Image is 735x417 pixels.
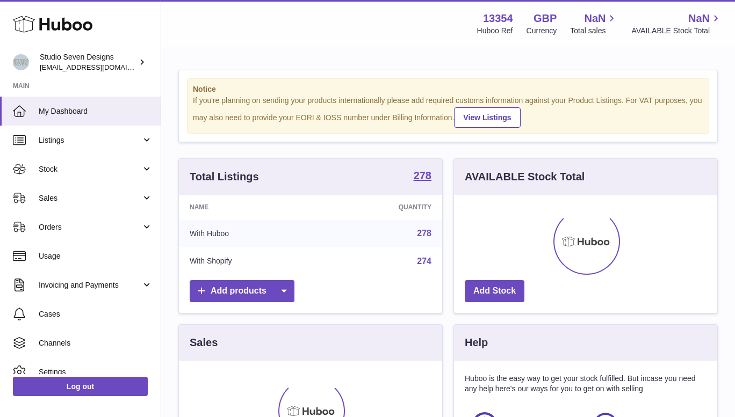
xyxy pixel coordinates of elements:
span: Listings [39,135,141,145]
span: Orders [39,222,141,232]
span: Sales [39,193,141,203]
span: Usage [39,251,153,261]
a: Add products [190,280,294,302]
td: With Huboo [179,220,321,247]
div: If you're planning on sending your products internationally please add required customs informati... [193,96,703,128]
a: 278 [417,229,431,238]
strong: GBP [534,11,557,26]
span: My Dashboard [39,106,153,116]
th: Name [179,195,321,220]
a: Log out [13,377,148,396]
div: Currency [527,26,557,36]
strong: Notice [193,84,703,94]
strong: 278 [414,170,431,181]
img: contact.studiosevendesigns@gmail.com [13,54,29,70]
th: Quantity [321,195,442,220]
a: 278 [414,170,431,183]
a: NaN Total sales [570,11,618,36]
span: Stock [39,164,141,174]
span: Total sales [570,26,618,36]
span: Invoicing and Payments [39,280,141,290]
a: 274 [417,257,431,266]
h3: AVAILABLE Stock Total [465,170,585,184]
span: Settings [39,367,153,377]
a: Add Stock [465,280,524,302]
span: Channels [39,338,153,348]
a: View Listings [454,107,520,128]
span: NaN [688,11,710,26]
strong: 13354 [483,11,513,26]
div: Studio Seven Designs [40,52,136,72]
h3: Sales [190,335,218,350]
a: NaN AVAILABLE Stock Total [631,11,722,36]
span: AVAILABLE Stock Total [631,26,722,36]
p: Huboo is the easy way to get your stock fulfilled. But incase you need any help here's our ways f... [465,374,707,394]
span: Cases [39,309,153,319]
h3: Total Listings [190,170,259,184]
div: Huboo Ref [477,26,513,36]
span: NaN [584,11,606,26]
span: [EMAIL_ADDRESS][DOMAIN_NAME] [40,63,158,71]
h3: Help [465,335,488,350]
td: With Shopify [179,247,321,275]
